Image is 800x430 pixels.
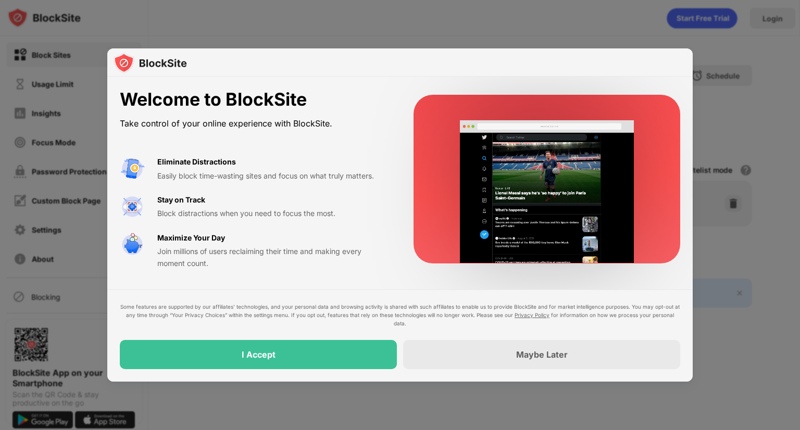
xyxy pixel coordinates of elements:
img: value-focus.svg [120,194,145,219]
div: Welcome to BlockSite [120,89,389,110]
div: Maximize Your Day [157,232,225,244]
a: Privacy Policy [515,312,549,318]
img: logo-blocksite.svg [114,53,187,73]
img: value-safe-time.svg [120,232,145,257]
div: Block distractions when you need to focus the most. [157,208,389,219]
div: Eliminate Distractions [157,156,236,168]
div: Some features are supported by our affiliates’ technologies, and your personal data and browsing ... [120,302,680,327]
div: Easily block time-wasting sites and focus on what truly matters. [157,170,389,182]
div: Join millions of users reclaiming their time and making every moment count. [157,246,389,269]
div: I Accept [242,349,276,360]
div: Stay on Track [157,194,205,206]
div: Maybe Later [516,349,568,360]
img: value-avoid-distractions.svg [120,156,145,181]
div: Take control of your online experience with BlockSite. [120,116,389,131]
